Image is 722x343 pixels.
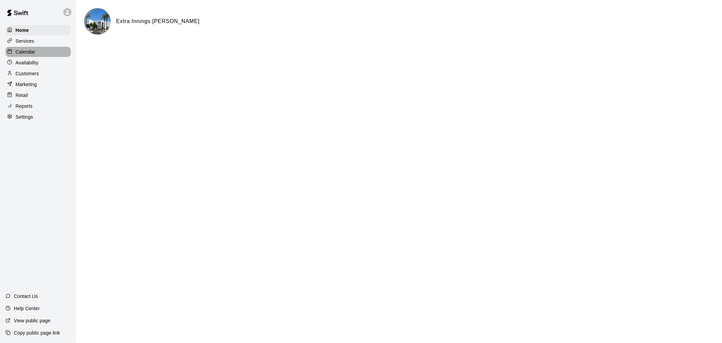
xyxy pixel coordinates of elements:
a: Services [5,36,71,46]
p: Settings [16,114,33,120]
a: Retail [5,90,71,100]
p: View public page [14,317,50,324]
p: Reports [16,103,32,109]
a: Availability [5,58,71,68]
p: Retail [16,92,28,99]
p: Customers [16,70,39,77]
p: Help Center [14,305,40,312]
p: Marketing [16,81,37,88]
a: Customers [5,68,71,79]
p: Calendar [16,48,35,55]
a: Settings [5,112,71,122]
p: Contact Us [14,293,38,300]
a: Home [5,25,71,35]
p: Copy public page link [14,329,60,336]
img: Extra Innings Chandler logo [85,9,111,35]
p: Home [16,27,29,34]
a: Marketing [5,79,71,89]
h6: Extra Innings [PERSON_NAME] [116,17,200,26]
a: Calendar [5,47,71,57]
p: Availability [16,59,39,66]
a: Reports [5,101,71,111]
p: Services [16,38,34,44]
